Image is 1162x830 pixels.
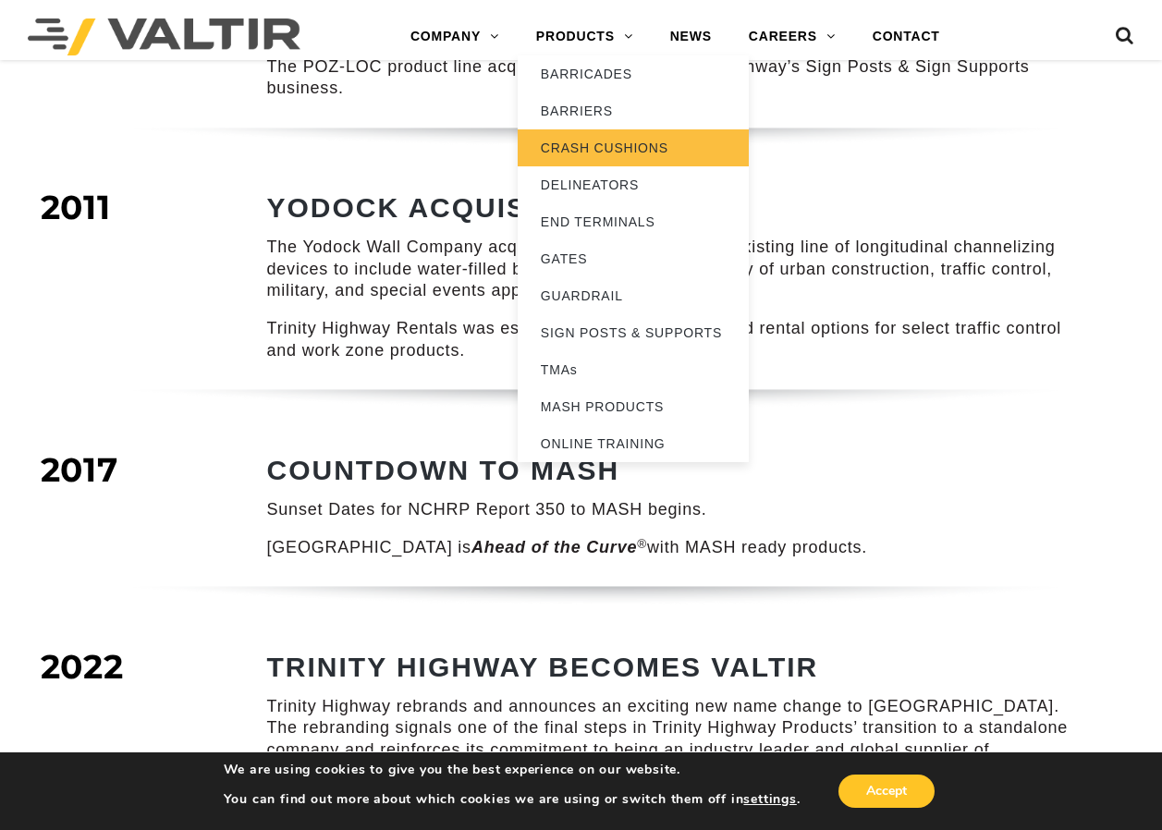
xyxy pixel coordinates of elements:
[267,56,1085,100] p: The POZ-LOC product line acquisition enhances Trinity Highway’s Sign Posts & Sign Supports business.
[267,318,1085,361] p: Trinity Highway Rentals was established to offer leasing and rental options for select traffic co...
[518,351,749,388] a: TMAs
[267,652,819,682] strong: TRINITY HIGHWAY BECOMES VALTIR
[267,237,1085,301] p: The Yodock Wall Company acquisition augments Trinity’s existing line of longitudinal channelizing...
[838,775,935,808] button: Accept
[267,696,1085,783] p: Trinity Highway rebrands and announces an exciting new name change to [GEOGRAPHIC_DATA]. The rebr...
[41,449,118,490] span: 2017
[392,18,518,55] a: COMPANY
[518,388,749,425] a: MASH PRODUCTS
[518,129,749,166] a: CRASH CUSHIONS
[518,203,749,240] a: END TERMINALS
[224,791,801,808] p: You can find out more about which cookies we are using or switch them off in .
[518,18,652,55] a: PRODUCTS
[637,537,647,551] sup: ®
[41,187,111,227] span: 2011
[224,762,801,778] p: We are using cookies to give you the best experience on our website.
[518,92,749,129] a: BARRIERS
[518,425,749,462] a: ONLINE TRAINING
[652,18,730,55] a: NEWS
[854,18,959,55] a: CONTACT
[518,240,749,277] a: GATES
[518,314,749,351] a: SIGN POSTS & SUPPORTS
[471,538,637,556] em: Ahead of the Curve
[41,646,124,687] span: 2022
[518,166,749,203] a: DELINEATORS
[518,55,749,92] a: BARRICADES
[267,455,620,485] strong: COUNTDOWN TO MASH
[518,277,749,314] a: GUARDRAIL
[28,18,300,55] img: Valtir
[267,537,1085,558] p: [GEOGRAPHIC_DATA] is with MASH ready products.
[267,499,1085,520] p: Sunset Dates for NCHRP Report 350 to MASH begins.
[267,192,611,223] strong: YODOCK ACQUISITION
[730,18,854,55] a: CAREERS
[743,791,796,808] button: settings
